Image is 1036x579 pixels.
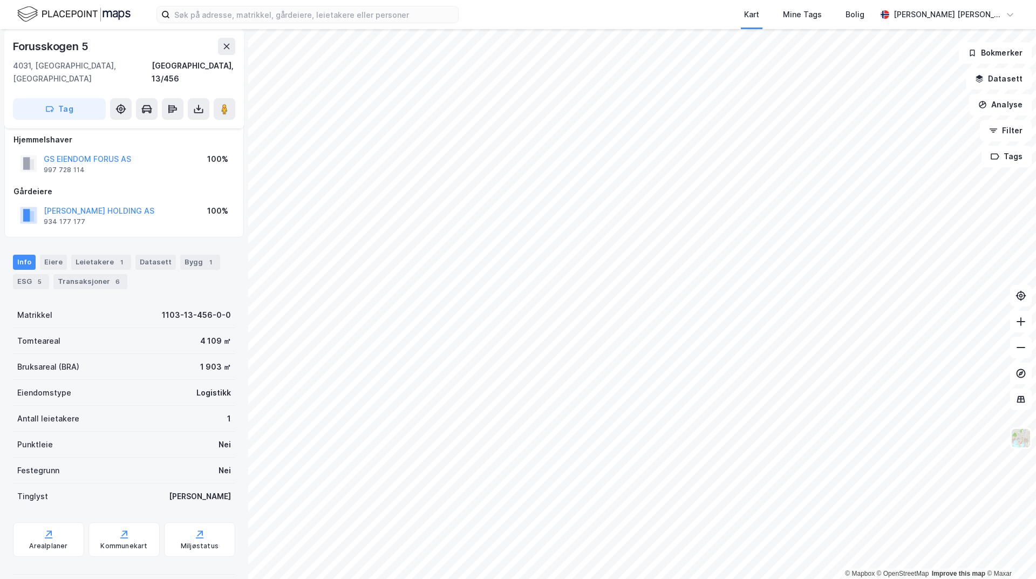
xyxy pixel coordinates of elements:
[13,274,49,289] div: ESG
[982,527,1036,579] div: Kontrollprogram for chat
[932,570,985,577] a: Improve this map
[959,42,1032,64] button: Bokmerker
[71,255,131,270] div: Leietakere
[982,527,1036,579] iframe: Chat Widget
[17,438,53,451] div: Punktleie
[17,386,71,399] div: Eiendomstype
[200,360,231,373] div: 1 903 ㎡
[205,257,216,268] div: 1
[17,412,79,425] div: Antall leietakere
[982,146,1032,167] button: Tags
[966,68,1032,90] button: Datasett
[40,255,67,270] div: Eiere
[207,205,228,217] div: 100%
[13,185,235,198] div: Gårdeiere
[196,386,231,399] div: Logistikk
[34,276,45,287] div: 5
[744,8,759,21] div: Kart
[219,464,231,477] div: Nei
[13,255,36,270] div: Info
[112,276,123,287] div: 6
[846,8,864,21] div: Bolig
[13,133,235,146] div: Hjemmelshaver
[969,94,1032,115] button: Analyse
[13,59,152,85] div: 4031, [GEOGRAPHIC_DATA], [GEOGRAPHIC_DATA]
[116,257,127,268] div: 1
[152,59,235,85] div: [GEOGRAPHIC_DATA], 13/456
[894,8,1001,21] div: [PERSON_NAME] [PERSON_NAME]
[170,6,458,23] input: Søk på adresse, matrikkel, gårdeiere, leietakere eller personer
[17,309,52,322] div: Matrikkel
[29,542,67,550] div: Arealplaner
[219,438,231,451] div: Nei
[44,217,85,226] div: 934 177 177
[17,5,131,24] img: logo.f888ab2527a4732fd821a326f86c7f29.svg
[181,542,219,550] div: Miljøstatus
[169,490,231,503] div: [PERSON_NAME]
[877,570,929,577] a: OpenStreetMap
[44,166,85,174] div: 997 728 114
[53,274,127,289] div: Transaksjoner
[13,98,106,120] button: Tag
[180,255,220,270] div: Bygg
[13,38,90,55] div: Forusskogen 5
[135,255,176,270] div: Datasett
[100,542,147,550] div: Kommunekart
[17,360,79,373] div: Bruksareal (BRA)
[17,490,48,503] div: Tinglyst
[17,335,60,348] div: Tomteareal
[783,8,822,21] div: Mine Tags
[980,120,1032,141] button: Filter
[17,464,59,477] div: Festegrunn
[845,570,875,577] a: Mapbox
[207,153,228,166] div: 100%
[200,335,231,348] div: 4 109 ㎡
[1011,428,1031,448] img: Z
[227,412,231,425] div: 1
[162,309,231,322] div: 1103-13-456-0-0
